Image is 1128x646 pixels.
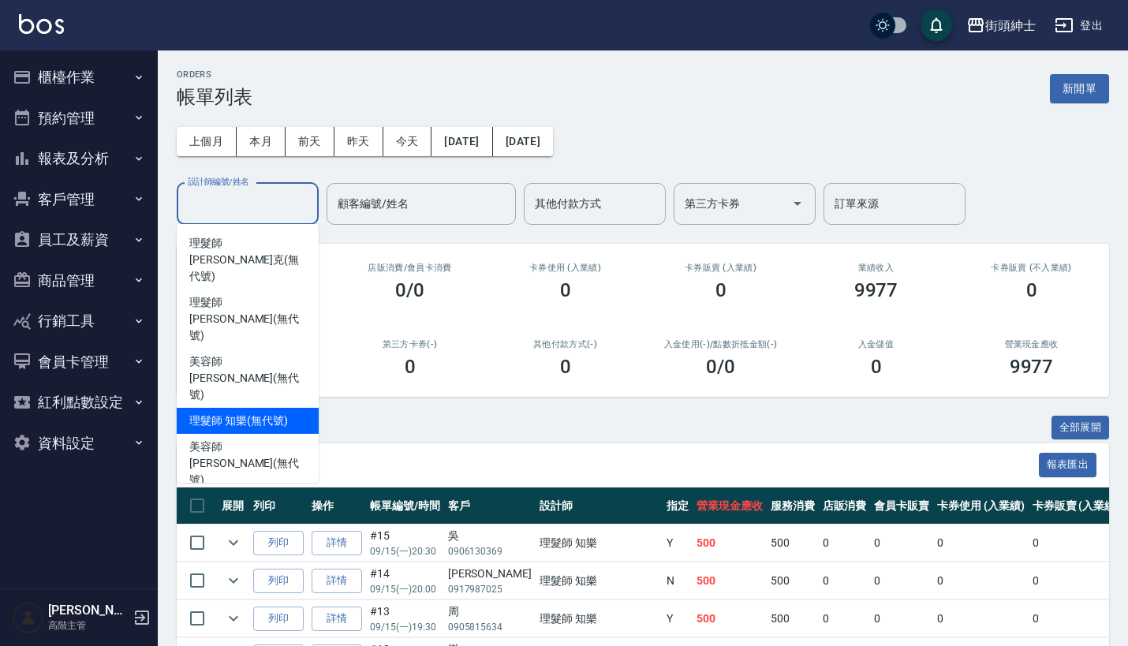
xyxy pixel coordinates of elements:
[395,279,424,301] h3: 0/0
[48,603,129,618] h5: [PERSON_NAME]
[448,528,532,544] div: 吳
[253,569,304,593] button: 列印
[493,127,553,156] button: [DATE]
[448,544,532,558] p: 0906130369
[662,263,779,273] h2: 卡券販賣 (入業績)
[1029,562,1124,599] td: 0
[19,14,64,34] img: Logo
[870,600,933,637] td: 0
[1029,525,1124,562] td: 0
[222,607,245,630] button: expand row
[366,600,444,637] td: #13
[1039,453,1097,477] button: 報表匯出
[870,525,933,562] td: 0
[222,569,245,592] button: expand row
[960,9,1042,42] button: 街頭紳士
[253,531,304,555] button: 列印
[871,356,882,378] h3: 0
[448,582,532,596] p: 0917987025
[351,263,469,273] h2: 店販消費 /會員卡消費
[1039,457,1097,472] a: 報表匯出
[448,603,532,620] div: 周
[693,562,767,599] td: 500
[253,607,304,631] button: 列印
[706,356,735,378] h3: 0 /0
[366,487,444,525] th: 帳單編號/時間
[819,525,871,562] td: 0
[973,263,1090,273] h2: 卡券販賣 (不入業績)
[6,57,151,98] button: 櫃檯作業
[405,356,416,378] h3: 0
[6,138,151,179] button: 報表及分析
[536,487,663,525] th: 設計師
[933,525,1029,562] td: 0
[1048,11,1109,40] button: 登出
[351,339,469,349] h2: 第三方卡券(-)
[819,600,871,637] td: 0
[6,260,151,301] button: 商品管理
[506,263,624,273] h2: 卡券使用 (入業績)
[431,127,492,156] button: [DATE]
[870,562,933,599] td: 0
[662,339,779,349] h2: 入金使用(-) /點數折抵金額(-)
[6,342,151,383] button: 會員卡管理
[536,525,663,562] td: 理髮師 知樂
[560,279,571,301] h3: 0
[189,235,306,285] span: 理髮師 [PERSON_NAME]克 (無代號)
[312,607,362,631] a: 詳情
[6,219,151,260] button: 員工及薪資
[693,600,767,637] td: 500
[286,127,334,156] button: 前天
[249,487,308,525] th: 列印
[218,487,249,525] th: 展開
[189,439,306,488] span: 美容師 [PERSON_NAME] (無代號)
[188,176,249,188] label: 設計師編號/姓名
[189,353,306,403] span: 美容師 [PERSON_NAME] (無代號)
[921,9,952,41] button: save
[6,301,151,342] button: 行銷工具
[819,562,871,599] td: 0
[6,423,151,464] button: 資料設定
[536,562,663,599] td: 理髮師 知樂
[1050,80,1109,95] a: 新開單
[933,562,1029,599] td: 0
[189,413,287,429] span: 理髮師 知樂 (無代號)
[870,487,933,525] th: 會員卡販賣
[715,279,726,301] h3: 0
[370,620,440,634] p: 09/15 (一) 19:30
[663,487,693,525] th: 指定
[308,487,366,525] th: 操作
[334,127,383,156] button: 昨天
[693,525,767,562] td: 500
[366,562,444,599] td: #14
[312,531,362,555] a: 詳情
[973,339,1090,349] h2: 營業現金應收
[1026,279,1037,301] h3: 0
[767,525,819,562] td: 500
[767,562,819,599] td: 500
[237,127,286,156] button: 本月
[196,457,1039,473] span: 訂單列表
[663,525,693,562] td: Y
[177,127,237,156] button: 上個月
[13,602,44,633] img: Person
[663,562,693,599] td: N
[6,382,151,423] button: 紅利點數設定
[1051,416,1110,440] button: 全部展開
[1010,356,1054,378] h3: 9977
[817,339,935,349] h2: 入金儲值
[48,618,129,633] p: 高階主管
[1029,487,1124,525] th: 卡券販賣 (入業績)
[663,600,693,637] td: Y
[177,86,252,108] h3: 帳單列表
[817,263,935,273] h2: 業績收入
[985,16,1036,35] div: 街頭紳士
[448,620,532,634] p: 0905815634
[370,582,440,596] p: 09/15 (一) 20:00
[767,600,819,637] td: 500
[693,487,767,525] th: 營業現金應收
[1029,600,1124,637] td: 0
[767,487,819,525] th: 服務消費
[854,279,898,301] h3: 9977
[6,98,151,139] button: 預約管理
